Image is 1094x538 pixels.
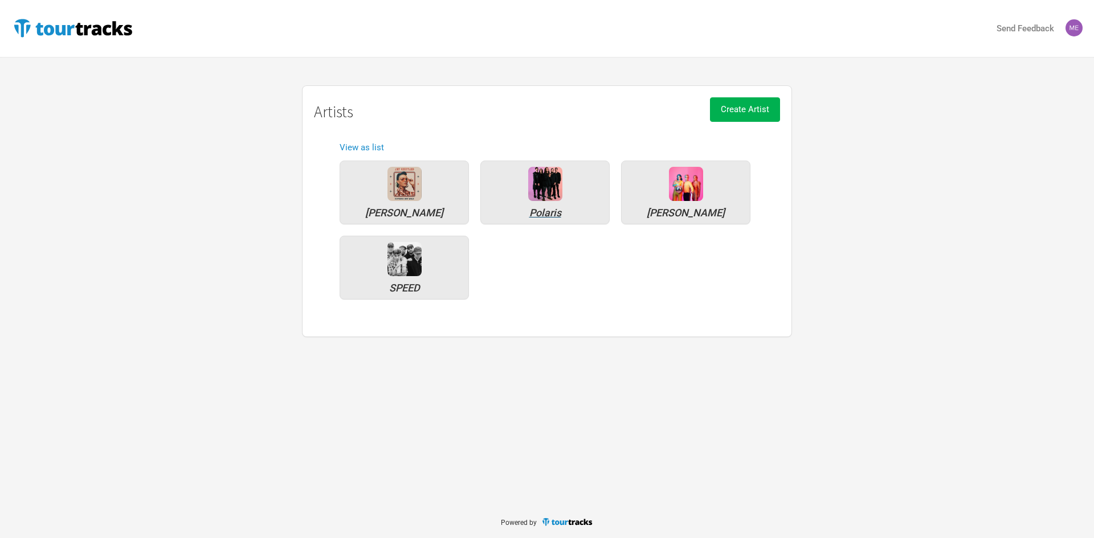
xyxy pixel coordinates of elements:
div: Sheppard [627,208,744,218]
strong: Send Feedback [997,23,1054,34]
a: Polaris [475,155,615,230]
div: SPEED [346,283,463,293]
div: Polaris [528,167,562,201]
span: Powered by [501,519,537,527]
div: Sheppard [669,167,703,201]
img: TourTracks [11,17,134,39]
a: [PERSON_NAME] [334,155,475,230]
img: 519fa42f-cec0-4062-b507-1eb276d7e57e-Speed-May-2024-promo.jpg.png [387,242,422,276]
img: aebf6a98-1036-4e62-acf6-a46ff7d4b717-Rush-9.png.png [528,167,562,201]
div: Amy Sheppard [387,167,422,201]
a: SPEED [334,230,475,305]
img: Melanie [1066,19,1083,36]
img: f143177e-8841-40ef-82e1-247ed699686b-75224652_2456180364471756_2626705838210809856_o.jpg.png [669,167,703,201]
div: Polaris [487,208,603,218]
a: View as list [340,142,384,153]
div: SPEED [387,242,422,276]
h1: Artists [314,103,780,121]
a: [PERSON_NAME] [615,155,756,230]
span: Create Artist [721,104,769,114]
img: 2b39a315-fb77-4f59-adef-a2d3238b2620-maxresdefault.jpg.png [387,167,422,201]
div: Amy Sheppard [346,208,463,218]
img: TourTracks [541,517,594,527]
button: Create Artist [710,97,780,122]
